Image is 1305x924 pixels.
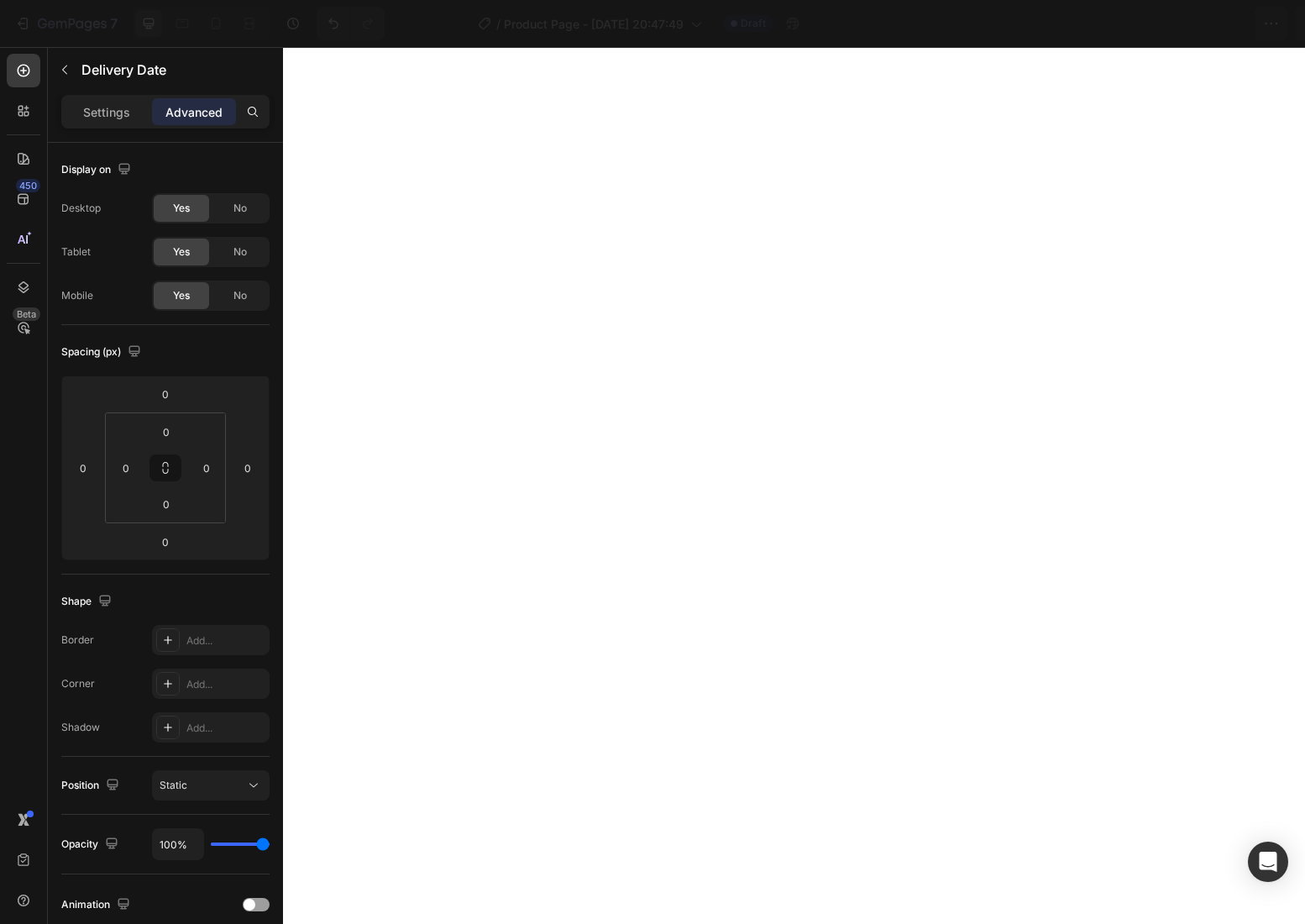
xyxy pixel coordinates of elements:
[81,60,263,80] p: Delivery Date
[71,455,96,480] input: 0
[152,770,270,801] button: Static
[1193,7,1264,40] button: Publish
[110,13,118,34] p: 7
[1131,7,1187,40] button: Save
[1145,17,1173,31] span: Save
[194,455,219,480] input: 0px
[186,677,265,692] div: Add...
[233,201,247,216] span: No
[1208,15,1250,33] div: Publish
[149,381,182,407] input: 0
[741,16,766,31] span: Draft
[504,15,684,33] span: Product Page - [DATE] 20:47:49
[173,288,190,303] span: Yes
[233,244,247,260] span: No
[83,103,130,121] p: Settings
[61,774,123,797] div: Position
[160,779,187,791] span: Static
[496,15,501,33] span: /
[1248,842,1288,882] div: Open Intercom Messenger
[61,833,122,856] div: Opacity
[283,47,1305,924] iframe: Design area
[7,7,125,40] button: 7
[61,720,100,735] div: Shadow
[61,201,101,216] div: Desktop
[61,288,93,303] div: Mobile
[235,455,260,480] input: 0
[13,307,40,321] div: Beta
[61,591,115,613] div: Shape
[961,7,1124,40] button: 0 product assigned
[61,341,144,364] div: Spacing (px)
[317,7,385,40] div: Undo/Redo
[61,894,134,916] div: Animation
[61,244,91,260] div: Tablet
[173,201,190,216] span: Yes
[16,179,40,192] div: 450
[149,491,183,517] input: 0px
[165,103,223,121] p: Advanced
[149,529,182,554] input: 0
[61,633,94,648] div: Border
[186,721,265,736] div: Add...
[61,676,95,691] div: Corner
[149,419,183,444] input: 0px
[173,244,190,260] span: Yes
[153,829,203,859] input: Auto
[186,633,265,648] div: Add...
[61,159,134,181] div: Display on
[975,15,1087,33] span: 0 product assigned
[113,455,139,480] input: 0px
[233,288,247,303] span: No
